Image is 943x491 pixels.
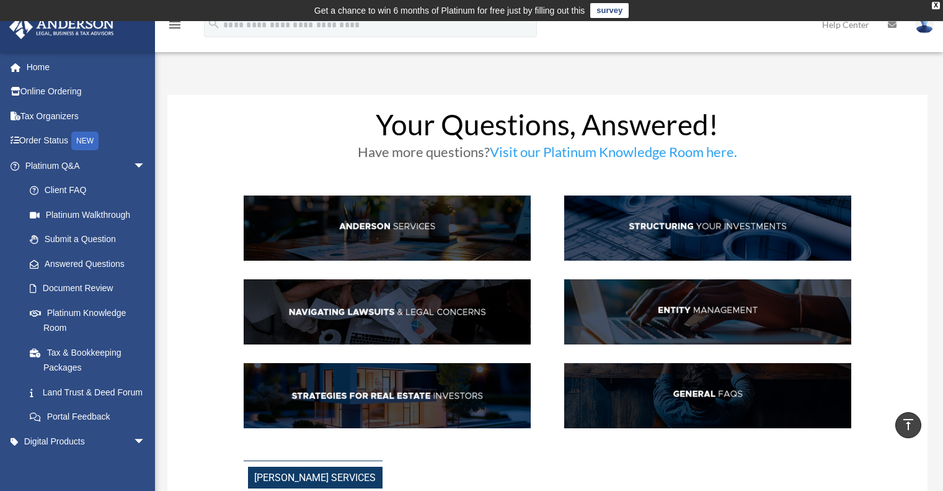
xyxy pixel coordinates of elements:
a: Answered Questions [17,251,164,276]
a: Online Ordering [9,79,164,104]
a: Tax Organizers [9,104,164,128]
a: survey [590,3,629,18]
div: Get a chance to win 6 months of Platinum for free just by filling out this [314,3,585,18]
a: Platinum Walkthrough [17,202,164,227]
span: arrow_drop_down [133,153,158,179]
img: AndServ_hdr [244,196,531,261]
a: Land Trust & Deed Forum [17,380,164,405]
i: menu [167,17,182,32]
h1: Your Questions, Answered! [244,110,852,145]
div: NEW [71,132,99,150]
img: StratsRE_hdr [244,363,531,428]
a: vertical_align_top [895,412,921,438]
img: Anderson Advisors Platinum Portal [6,15,118,39]
a: Order StatusNEW [9,128,164,154]
img: EntManag_hdr [564,279,851,345]
i: search [207,17,221,30]
img: User Pic [915,16,934,34]
a: Platinum Q&Aarrow_drop_down [9,153,164,178]
a: Digital Productsarrow_drop_down [9,429,164,454]
a: Home [9,55,164,79]
span: [PERSON_NAME] Services [248,467,383,489]
i: vertical_align_top [901,417,916,432]
span: arrow_drop_down [133,429,158,454]
img: NavLaw_hdr [244,279,531,345]
a: Visit our Platinum Knowledge Room here. [490,143,737,166]
img: StructInv_hdr [564,196,851,261]
a: Document Review [17,276,164,301]
a: Submit a Question [17,227,164,252]
a: menu [167,22,182,32]
a: Client FAQ [17,178,158,203]
a: Tax & Bookkeeping Packages [17,340,164,380]
img: GenFAQ_hdr [564,363,851,428]
div: close [932,2,940,9]
a: Portal Feedback [17,405,164,430]
h3: Have more questions? [244,145,852,165]
a: Platinum Knowledge Room [17,300,164,340]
